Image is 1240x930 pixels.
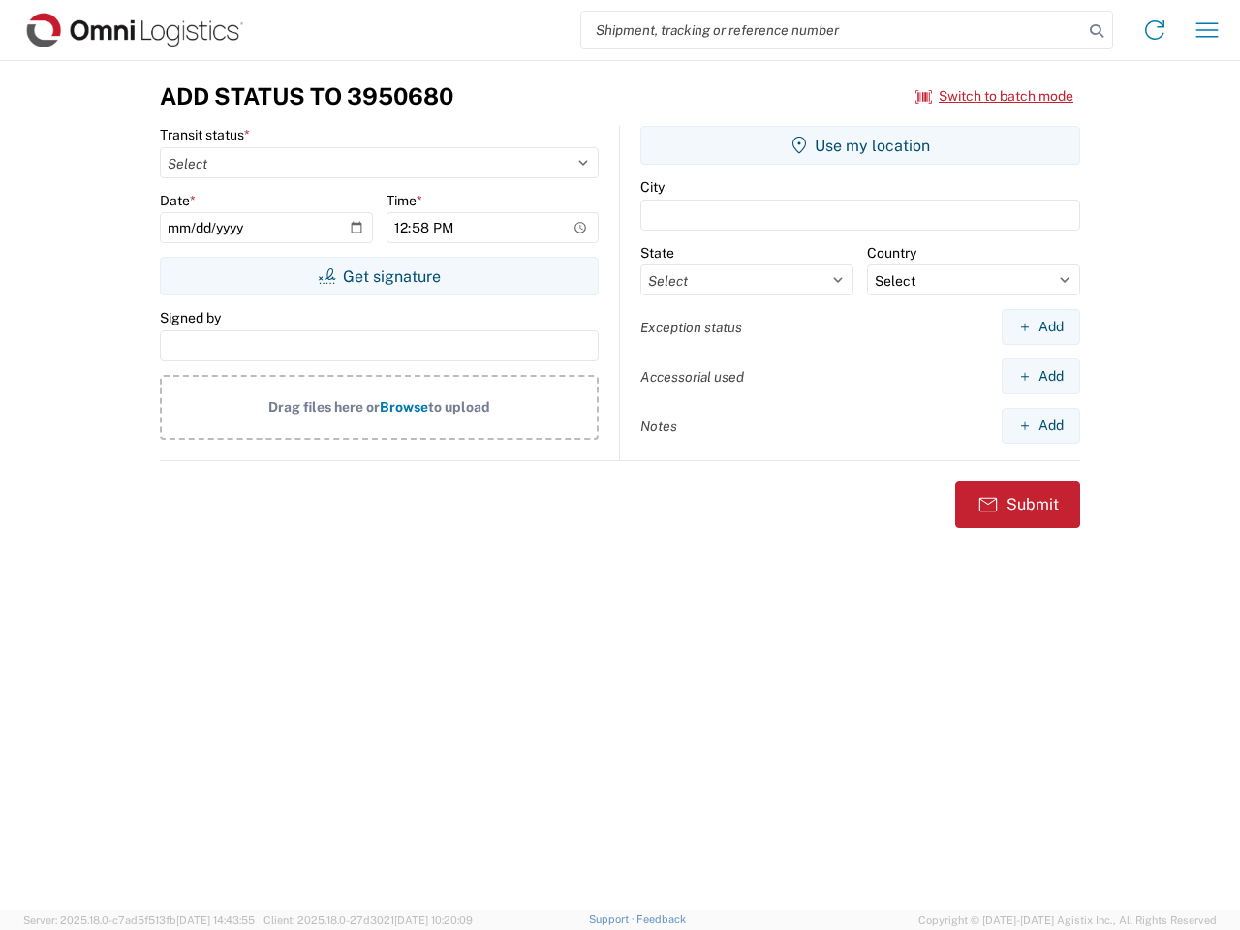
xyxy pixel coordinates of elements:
[160,257,599,295] button: Get signature
[160,126,250,143] label: Transit status
[640,126,1080,165] button: Use my location
[268,399,380,415] span: Drag files here or
[1002,408,1080,444] button: Add
[640,418,677,435] label: Notes
[636,914,686,925] a: Feedback
[23,914,255,926] span: Server: 2025.18.0-c7ad5f513fb
[581,12,1083,48] input: Shipment, tracking or reference number
[160,192,196,209] label: Date
[955,481,1080,528] button: Submit
[387,192,422,209] label: Time
[263,914,473,926] span: Client: 2025.18.0-27d3021
[428,399,490,415] span: to upload
[176,914,255,926] span: [DATE] 14:43:55
[640,319,742,336] label: Exception status
[867,244,916,262] label: Country
[160,82,453,110] h3: Add Status to 3950680
[160,309,221,326] label: Signed by
[918,912,1217,929] span: Copyright © [DATE]-[DATE] Agistix Inc., All Rights Reserved
[640,178,665,196] label: City
[640,244,674,262] label: State
[1002,358,1080,394] button: Add
[394,914,473,926] span: [DATE] 10:20:09
[915,80,1073,112] button: Switch to batch mode
[589,914,637,925] a: Support
[380,399,428,415] span: Browse
[640,368,744,386] label: Accessorial used
[1002,309,1080,345] button: Add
